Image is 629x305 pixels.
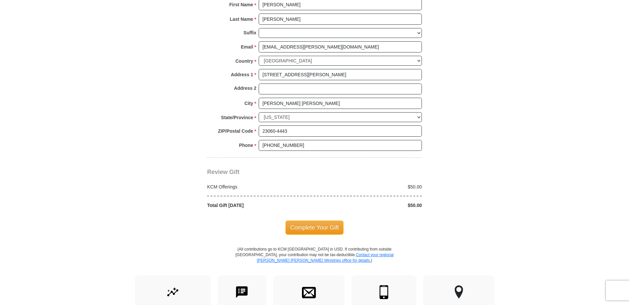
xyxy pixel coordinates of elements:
[285,220,344,234] span: Complete Your Gift
[230,15,253,24] strong: Last Name
[221,113,253,122] strong: State/Province
[239,141,253,150] strong: Phone
[302,285,316,299] img: envelope.svg
[166,285,180,299] img: give-by-stock.svg
[377,285,391,299] img: mobile.svg
[207,169,240,175] span: Review Gift
[234,84,256,93] strong: Address 2
[314,202,425,209] div: $50.00
[204,202,315,209] div: Total Gift [DATE]
[314,184,425,190] div: $50.00
[204,184,315,190] div: KCM Offerings
[235,247,394,275] p: (All contributions go to KCM [GEOGRAPHIC_DATA] in USD. If contributing from outside [GEOGRAPHIC_D...
[257,253,393,263] a: Contact your regional [PERSON_NAME] [PERSON_NAME] Ministries office for details.
[235,285,249,299] img: text-to-give.svg
[244,99,253,108] strong: City
[454,285,463,299] img: other-region
[241,42,253,51] strong: Email
[236,56,253,66] strong: Country
[231,70,253,79] strong: Address 1
[218,126,253,136] strong: ZIP/Postal Code
[243,28,256,37] strong: Suffix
